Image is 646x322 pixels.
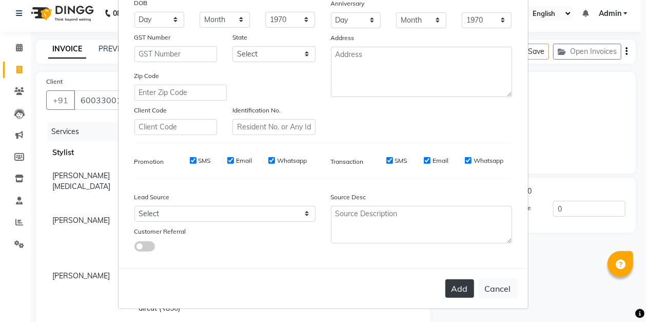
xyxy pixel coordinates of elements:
button: Add [445,279,474,298]
label: Whatsapp [277,156,307,165]
label: Whatsapp [474,156,503,165]
label: Customer Referral [134,227,186,236]
button: Cancel [478,279,518,298]
label: SMS [395,156,407,165]
input: Enter Zip Code [134,85,227,101]
label: Zip Code [134,71,160,81]
label: Address [331,33,355,43]
label: Email [236,156,252,165]
label: Promotion [134,157,164,166]
label: SMS [199,156,211,165]
input: GST Number [134,46,218,62]
label: Client Code [134,106,167,115]
input: Resident No. or Any Id [232,119,316,135]
label: Source Desc [331,193,366,202]
input: Client Code [134,119,218,135]
label: GST Number [134,33,171,42]
label: Lead Source [134,193,170,202]
label: Transaction [331,157,364,166]
label: Email [433,156,448,165]
label: Identification No. [232,106,281,115]
label: State [232,33,247,42]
